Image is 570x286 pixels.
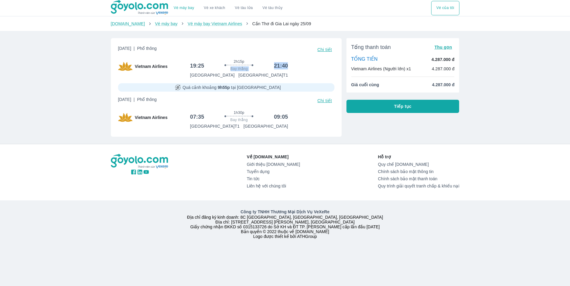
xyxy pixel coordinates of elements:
a: Vé tàu lửa [230,1,258,15]
strong: 9h55p [218,85,230,90]
span: | [134,46,135,51]
span: Chi tiết [317,98,332,103]
img: transit-icon [175,85,181,90]
span: Chi tiết [317,47,332,52]
p: [GEOGRAPHIC_DATA] [243,123,288,129]
span: Tổng thanh toán [351,44,391,51]
a: [DOMAIN_NAME] [111,21,145,26]
a: Quy chế [DOMAIN_NAME] [378,162,459,167]
h6: 09:05 [274,113,288,120]
p: [GEOGRAPHIC_DATA] T1 [190,123,239,129]
button: Vé của tôi [431,1,459,15]
a: Vé máy bay [174,6,194,10]
h6: 07:35 [190,113,204,120]
p: [GEOGRAPHIC_DATA] [190,72,234,78]
p: 4.287.000 đ [432,66,455,72]
p: TỔNG TIỀN [351,56,378,63]
a: Liên hệ với chúng tôi [247,184,300,188]
span: Thu gọn [434,45,452,50]
span: Vietnam Airlines [135,63,168,69]
div: choose transportation mode [431,1,459,15]
p: Công ty TNHH Thương Mại Dịch Vụ VeXeRe [112,209,458,215]
div: Địa chỉ đăng ký kinh doanh: 8C [GEOGRAPHIC_DATA], [GEOGRAPHIC_DATA], [GEOGRAPHIC_DATA] Địa chỉ: [... [107,209,463,239]
a: Tuyển dụng [247,169,300,174]
nav: breadcrumb [111,21,459,27]
span: 1h30p [234,110,244,115]
button: Chi tiết [315,96,334,105]
p: Hỗ trợ [378,154,459,160]
a: Tin tức [247,176,300,181]
a: Vé máy bay Vietnam Airlines [187,21,242,26]
a: Chính sách bảo mật thông tin [378,169,459,174]
span: Phổ thông [137,97,157,102]
a: Vé xe khách [204,6,225,10]
a: Vé máy bay [155,21,178,26]
p: [GEOGRAPHIC_DATA] T1 [239,72,288,78]
span: | [134,97,135,102]
a: Chính sách bảo mật thanh toán [378,176,459,181]
span: [DATE] [118,96,157,105]
span: Bay thẳng [230,117,248,122]
button: Tiếp tục [346,100,459,113]
button: Chi tiết [315,45,334,54]
span: Giá cuối cùng [351,82,379,88]
h6: 21:40 [274,62,288,69]
img: logo [111,154,169,169]
span: [DATE] [118,45,157,54]
div: choose transportation mode [169,1,287,15]
h6: 19:25 [190,62,204,69]
span: Bay thẳng [230,66,248,71]
span: Quá cảnh khoảng tại [GEOGRAPHIC_DATA] [183,84,281,90]
a: Quy trình giải quyết tranh chấp & khiếu nại [378,184,459,188]
p: 4.287.000 đ [431,56,454,62]
span: Tiếp tục [394,103,412,109]
span: 4.287.000 đ [432,82,455,88]
span: Phổ thông [137,46,157,51]
span: 2h15p [234,59,244,64]
p: Vietnam Airlines (Người lớn) x1 [351,66,411,72]
button: Thu gọn [432,43,455,51]
span: Cần Thơ đi Gia Lai ngày 25/09 [252,21,311,26]
span: Vietnam Airlines [135,114,168,120]
button: Vé tàu thủy [258,1,287,15]
p: Về [DOMAIN_NAME] [247,154,300,160]
a: Giới thiệu [DOMAIN_NAME] [247,162,300,167]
